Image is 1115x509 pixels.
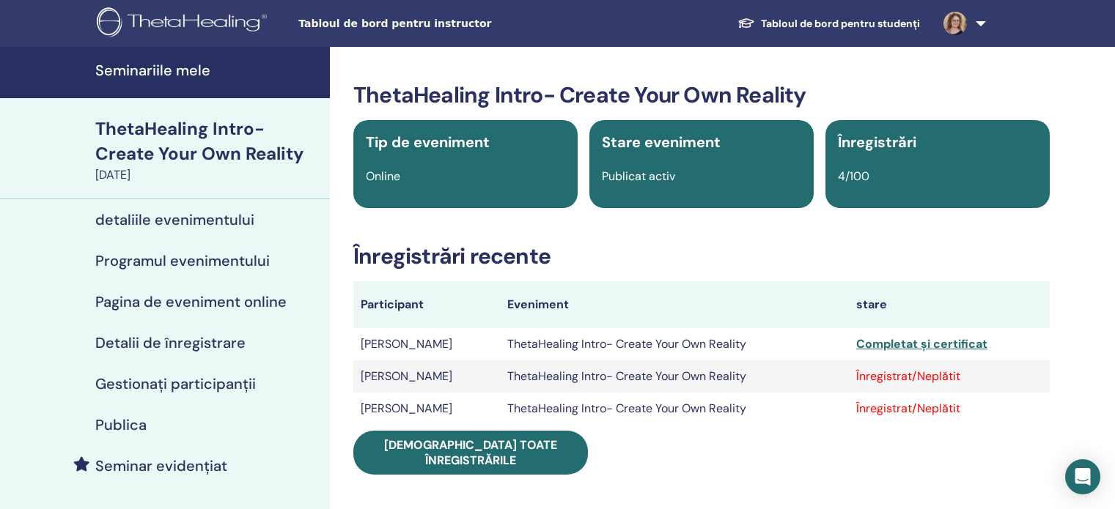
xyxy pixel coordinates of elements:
h4: Programul evenimentului [95,252,270,270]
span: [DEMOGRAPHIC_DATA] toate înregistrările [384,437,557,468]
th: Eveniment [500,281,849,328]
h4: Detalii de înregistrare [95,334,246,352]
img: graduation-cap-white.svg [737,17,755,29]
span: Tip de eveniment [366,133,490,152]
td: ThetaHealing Intro- Create Your Own Reality [500,393,849,425]
a: [DEMOGRAPHIC_DATA] toate înregistrările [353,431,588,475]
a: Tabloul de bord pentru studenți [726,10,932,37]
th: stare [849,281,1050,328]
span: Online [366,168,400,184]
span: 4/100 [838,168,869,184]
div: Înregistrat/Neplătit [856,368,1042,385]
span: Stare eveniment [602,133,721,152]
div: Înregistrat/Neplătit [856,400,1042,417]
a: ThetaHealing Intro- Create Your Own Reality[DATE] [87,116,330,184]
h4: Seminar evidențiat [95,457,227,475]
th: Participant [353,281,500,328]
td: [PERSON_NAME] [353,328,500,360]
h3: Înregistrări recente [353,243,1050,270]
img: logo.png [97,7,272,40]
div: Open Intercom Messenger [1065,459,1100,494]
td: [PERSON_NAME] [353,360,500,393]
span: Tabloul de bord pentru instructor [298,16,518,31]
td: ThetaHealing Intro- Create Your Own Reality [500,328,849,360]
h4: Seminariile mele [95,62,321,79]
div: Completat și certificat [856,335,1042,353]
span: Publicat activ [602,168,675,184]
div: ThetaHealing Intro- Create Your Own Reality [95,116,321,166]
td: [PERSON_NAME] [353,393,500,425]
div: [DATE] [95,166,321,184]
span: Înregistrări [838,133,916,152]
h4: detaliile evenimentului [95,211,254,229]
td: ThetaHealing Intro- Create Your Own Reality [500,360,849,393]
h4: Gestionați participanții [95,375,256,393]
h3: ThetaHealing Intro- Create Your Own Reality [353,82,1050,108]
h4: Pagina de eveniment online [95,293,287,311]
img: default.jpg [943,12,967,35]
h4: Publica [95,416,147,434]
